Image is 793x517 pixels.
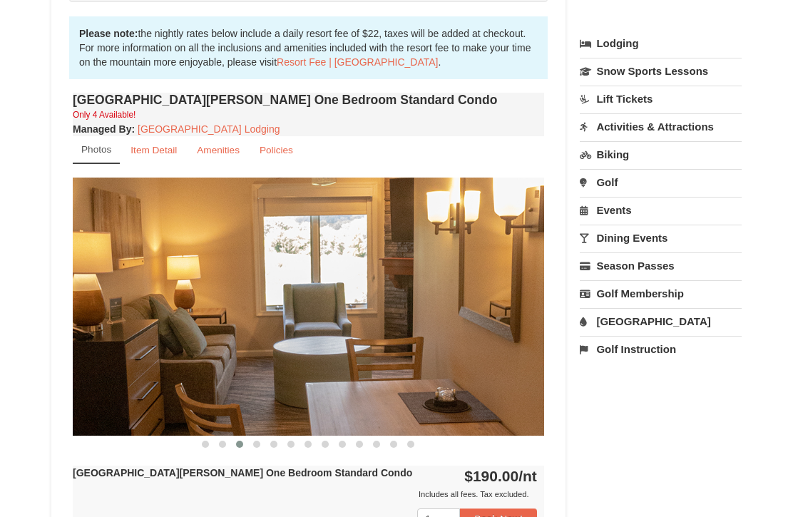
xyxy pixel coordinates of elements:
small: Only 4 Available! [73,110,135,120]
a: Golf Instruction [580,336,742,362]
h4: [GEOGRAPHIC_DATA][PERSON_NAME] One Bedroom Standard Condo [73,93,544,107]
a: Resort Fee | [GEOGRAPHIC_DATA] [277,56,438,68]
a: Amenities [188,136,249,164]
a: Dining Events [580,225,742,251]
span: Managed By [73,123,131,135]
a: Photos [73,136,120,164]
span: /nt [518,468,537,484]
a: Item Detail [121,136,186,164]
a: Events [580,197,742,223]
a: Biking [580,141,742,168]
small: Policies [260,145,293,155]
a: Policies [250,136,302,164]
strong: $190.00 [464,468,537,484]
a: Golf Membership [580,280,742,307]
a: Season Passes [580,252,742,279]
strong: : [73,123,135,135]
a: Snow Sports Lessons [580,58,742,84]
strong: [GEOGRAPHIC_DATA][PERSON_NAME] One Bedroom Standard Condo [73,467,412,478]
small: Amenities [197,145,240,155]
div: the nightly rates below include a daily resort fee of $22, taxes will be added at checkout. For m... [69,16,548,79]
a: Golf [580,169,742,195]
a: [GEOGRAPHIC_DATA] [580,308,742,334]
div: Includes all fees. Tax excluded. [73,487,537,501]
small: Photos [81,144,111,155]
a: Lift Tickets [580,86,742,112]
img: 18876286-191-b92e729b.jpg [73,178,544,436]
strong: Please note: [79,28,138,39]
a: [GEOGRAPHIC_DATA] Lodging [138,123,280,135]
small: Item Detail [131,145,177,155]
a: Activities & Attractions [580,113,742,140]
a: Lodging [580,31,742,56]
